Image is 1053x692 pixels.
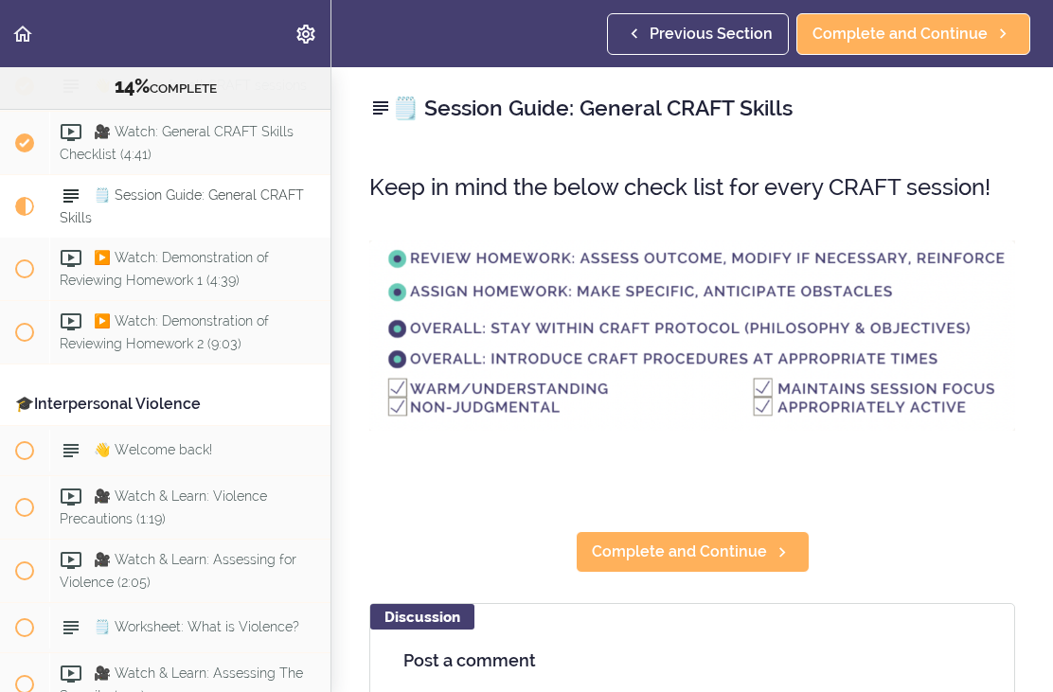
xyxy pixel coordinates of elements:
[369,240,1015,431] img: 3q1jXik6QmKA6FC2rxSo_Screenshot+2023-10-16+at+12.29.13+PM.png
[370,604,474,630] div: Discussion
[369,171,1015,203] h3: Keep in mind the below check list for every CRAFT session!
[60,188,304,225] span: 🗒️ Session Guide: General CRAFT Skills
[60,489,267,526] span: 🎥 Watch & Learn: Violence Precautions (1:19)
[24,75,307,99] div: COMPLETE
[592,541,767,563] span: Complete and Continue
[403,651,981,670] h4: Post a comment
[60,553,296,590] span: 🎥 Watch & Learn: Assessing for Violence (2:05)
[812,23,988,45] span: Complete and Continue
[94,619,299,634] span: 🗒️ Worksheet: What is Violence?
[369,92,1015,124] h2: 🗒️ Session Guide: General CRAFT Skills
[11,23,34,45] svg: Back to course curriculum
[94,443,212,458] span: 👋 Welcome back!
[60,251,269,288] span: ▶️ Watch: Demonstration of Reviewing Homework 1 (4:39)
[576,531,810,573] a: Complete and Continue
[607,13,789,55] a: Previous Section
[796,13,1030,55] a: Complete and Continue
[115,75,150,98] span: 14%
[294,23,317,45] svg: Settings Menu
[60,314,269,351] span: ▶️ Watch: Demonstration of Reviewing Homework 2 (9:03)
[60,125,294,162] span: 🎥 Watch: General CRAFT Skills Checklist (4:41)
[650,23,773,45] span: Previous Section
